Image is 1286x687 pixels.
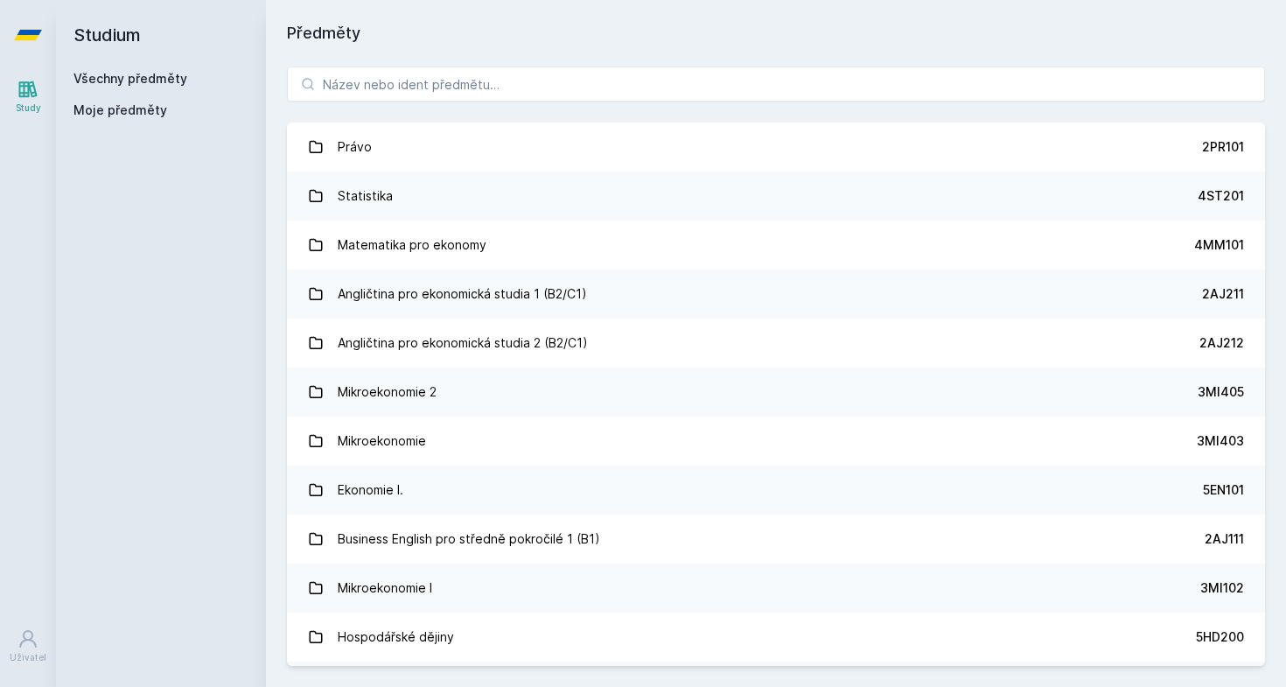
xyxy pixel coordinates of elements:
a: Mikroekonomie 2 3MI405 [287,368,1265,417]
a: Právo 2PR101 [287,123,1265,172]
div: Business English pro středně pokročilé 1 (B1) [338,522,600,557]
div: 4ST201 [1198,187,1244,205]
a: Uživatel [3,620,52,673]
div: Angličtina pro ekonomická studia 1 (B2/C1) [338,277,587,312]
div: Právo [338,130,372,165]
div: 2AJ211 [1202,285,1244,303]
div: 5HD200 [1196,628,1244,646]
a: Angličtina pro ekonomická studia 2 (B2/C1) 2AJ212 [287,319,1265,368]
div: Angličtina pro ekonomická studia 2 (B2/C1) [338,326,588,361]
a: Matematika pro ekonomy 4MM101 [287,221,1265,270]
a: Business English pro středně pokročilé 1 (B1) 2AJ111 [287,515,1265,564]
a: Hospodářské dějiny 5HD200 [287,613,1265,662]
input: Název nebo ident předmětu… [287,67,1265,102]
div: Study [16,102,41,115]
div: Mikroekonomie I [338,571,432,606]
a: Mikroekonomie 3MI403 [287,417,1265,466]
div: 2AJ111 [1205,530,1244,548]
a: Angličtina pro ekonomická studia 1 (B2/C1) 2AJ211 [287,270,1265,319]
div: Uživatel [10,651,46,664]
h1: Předměty [287,21,1265,46]
a: Statistika 4ST201 [287,172,1265,221]
div: Mikroekonomie 2 [338,375,437,410]
div: Mikroekonomie [338,424,426,459]
a: Ekonomie I. 5EN101 [287,466,1265,515]
div: Ekonomie I. [338,473,403,508]
div: 3MI405 [1198,383,1244,401]
div: 4MM101 [1194,236,1244,254]
div: Hospodářské dějiny [338,620,454,655]
a: Všechny předměty [73,71,187,86]
div: 3MI403 [1197,432,1244,450]
div: 2PR101 [1202,138,1244,156]
div: Statistika [338,179,393,214]
span: Moje předměty [73,102,167,119]
a: Mikroekonomie I 3MI102 [287,564,1265,613]
a: Study [3,70,52,123]
div: 2AJ212 [1199,334,1244,352]
div: 3MI102 [1200,579,1244,597]
div: Matematika pro ekonomy [338,228,486,263]
div: 5EN101 [1203,481,1244,499]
